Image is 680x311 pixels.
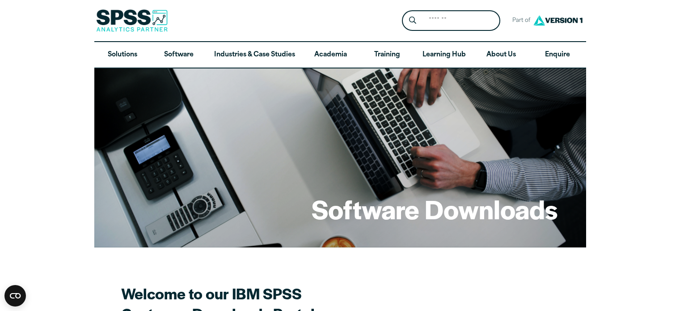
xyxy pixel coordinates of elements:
a: Software [151,42,207,68]
button: Open CMP widget [4,285,26,307]
a: Learning Hub [415,42,473,68]
h1: Software Downloads [312,192,558,226]
a: Enquire [529,42,586,68]
span: Part of [507,14,531,27]
a: Industries & Case Studies [207,42,302,68]
img: SPSS Analytics Partner [96,9,168,32]
form: Site Header Search Form [402,10,500,31]
a: Training [359,42,415,68]
a: Academia [302,42,359,68]
button: Search magnifying glass icon [404,13,421,29]
a: Solutions [94,42,151,68]
svg: Search magnifying glass icon [409,17,416,24]
nav: Desktop version of site main menu [94,42,586,68]
img: Version1 Logo [531,12,585,29]
a: About Us [473,42,529,68]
